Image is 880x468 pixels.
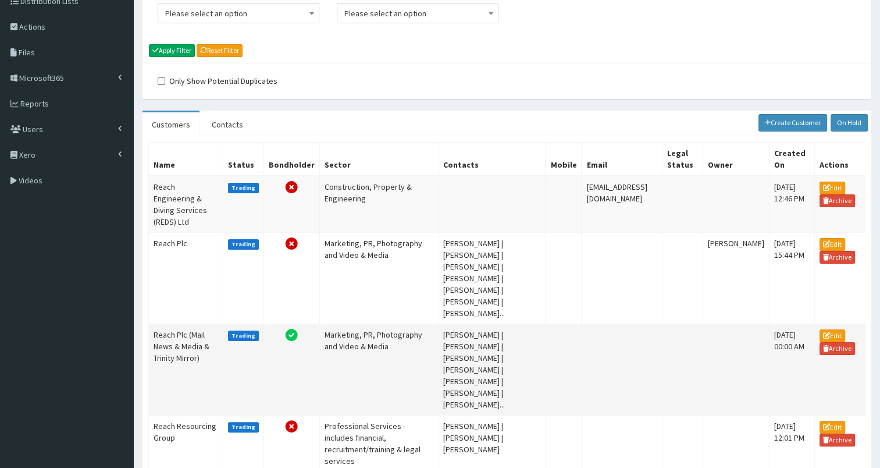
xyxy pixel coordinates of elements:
[438,142,546,176] th: Contacts
[197,44,243,57] a: Reset Filter
[158,3,319,23] span: Please select an option
[320,324,439,415] td: Marketing, PR, Photography and Video & Media
[19,73,64,83] span: Microsoft365
[703,142,769,176] th: Owner
[820,182,845,194] a: Edit
[769,232,814,324] td: [DATE] 15:44 PM
[820,251,856,264] a: Archive
[19,150,35,160] span: Xero
[337,3,498,23] span: Please select an option
[769,176,814,233] td: [DATE] 12:46 PM
[320,142,439,176] th: Sector
[582,142,662,176] th: Email
[19,47,35,58] span: Files
[831,114,868,132] a: On Hold
[438,232,546,324] td: [PERSON_NAME] | [PERSON_NAME] | [PERSON_NAME] | [PERSON_NAME] | [PERSON_NAME] | [PERSON_NAME] | [...
[320,176,439,233] td: Construction, Property & Engineering
[703,232,769,324] td: [PERSON_NAME]
[142,112,199,137] a: Customers
[758,114,828,132] a: Create Customer
[228,422,259,432] label: Trading
[820,194,856,207] a: Archive
[769,324,814,415] td: [DATE] 00:00 AM
[20,98,49,109] span: Reports
[344,5,491,22] span: Please select an option
[158,75,277,87] label: Only Show Potential Duplicates
[165,5,312,22] span: Please select an option
[228,331,259,341] label: Trading
[582,176,662,233] td: [EMAIL_ADDRESS][DOMAIN_NAME]
[438,324,546,415] td: [PERSON_NAME] | [PERSON_NAME] | [PERSON_NAME] | [PERSON_NAME] | [PERSON_NAME] | [PERSON_NAME] | [...
[19,175,42,186] span: Videos
[149,232,223,324] td: Reach Plc
[820,434,856,446] a: Archive
[23,124,43,134] span: Users
[223,142,264,176] th: Status
[158,77,165,85] input: Only Show Potential Duplicates
[264,142,320,176] th: Bondholder
[149,176,223,233] td: Reach Engineering & Diving Services (REDS) Ltd
[820,342,856,355] a: Archive
[149,44,195,57] button: Apply Filter
[228,239,259,250] label: Trading
[820,238,845,251] a: Edit
[202,112,252,137] a: Contacts
[149,324,223,415] td: Reach Plc (Mail News & Media & Trinity Mirror)
[228,183,259,193] label: Trading
[320,232,439,324] td: Marketing, PR, Photography and Video & Media
[769,142,814,176] th: Created On
[814,142,865,176] th: Actions
[546,142,582,176] th: Mobile
[820,329,845,342] a: Edit
[19,22,45,32] span: Actions
[662,142,703,176] th: Legal Status
[820,421,845,434] a: Edit
[149,142,223,176] th: Name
